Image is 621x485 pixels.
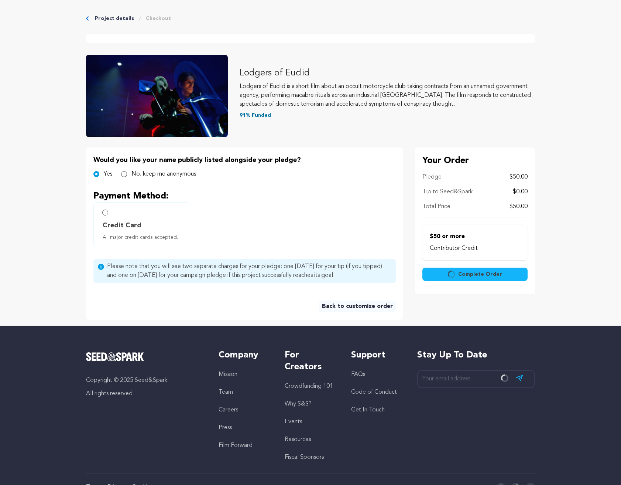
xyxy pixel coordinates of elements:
[351,349,402,361] h5: Support
[146,15,171,22] a: Checkout
[513,187,528,196] p: $0.00
[422,173,442,182] p: Pledge
[422,187,473,196] p: Tip to Seed&Spark
[430,232,520,241] p: $50 or more
[219,349,270,361] h5: Company
[351,407,385,413] a: Get In Touch
[104,170,112,179] label: Yes
[219,425,232,431] a: Press
[107,262,391,280] span: Please note that you will see two separate charges for your pledge: one [DATE] for your tip (if y...
[285,383,333,389] a: Crowdfunding 101
[285,454,324,460] a: Fiscal Sponsors
[93,155,396,165] p: Would you like your name publicly listed alongside your pledge?
[86,376,204,385] p: Copyright © 2025 Seed&Spark
[510,173,528,182] p: $50.00
[285,419,302,425] a: Events
[103,234,184,241] span: All major credit cards accepted.
[285,437,311,442] a: Resources
[285,349,336,373] h5: For Creators
[131,170,196,179] label: No, keep me anonymous
[95,15,134,22] a: Project details
[93,190,396,202] p: Payment Method:
[219,442,253,448] a: Film Forward
[430,244,520,253] p: Contributor Credit
[285,401,312,407] a: Why S&S?
[417,349,535,361] h5: Stay up to date
[510,202,528,211] p: $50.00
[422,202,450,211] p: Total Price
[240,82,535,109] p: Lodgers of Euclid is a short film about an occult motorcycle club taking contracts from an unname...
[422,155,528,167] p: Your Order
[86,389,204,398] p: All rights reserved
[219,372,237,377] a: Mission
[86,352,204,361] a: Seed&Spark Homepage
[219,407,238,413] a: Careers
[422,268,528,281] button: Complete Order
[86,55,228,137] img: Lodgers of Euclid image
[319,301,396,312] a: Back to customize order
[240,112,535,119] p: 91% Funded
[458,271,502,278] span: Complete Order
[86,15,535,22] div: Breadcrumb
[240,67,535,79] p: Lodgers of Euclid
[103,220,141,231] span: Credit Card
[219,389,233,395] a: Team
[417,370,535,388] input: Your email address
[351,372,365,377] a: FAQs
[351,389,397,395] a: Code of Conduct
[86,352,144,361] img: Seed&Spark Logo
